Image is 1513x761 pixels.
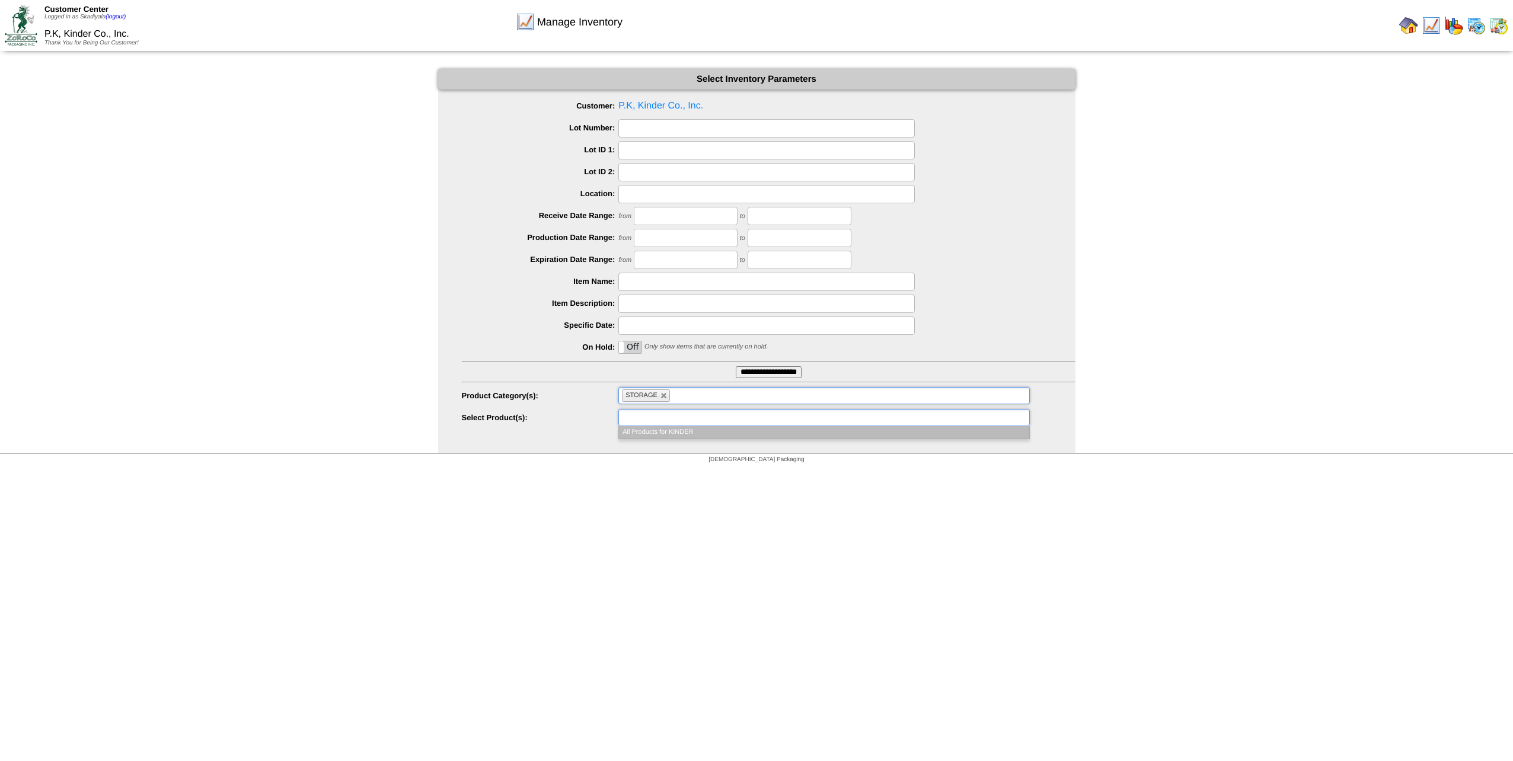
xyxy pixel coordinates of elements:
[708,456,804,463] span: [DEMOGRAPHIC_DATA] Packaging
[537,16,623,28] span: Manage Inventory
[438,69,1075,89] div: Select Inventory Parameters
[44,5,108,14] span: Customer Center
[740,257,745,264] span: to
[1422,16,1441,35] img: line_graph.gif
[462,145,619,154] label: Lot ID 1:
[106,14,126,20] a: (logout)
[462,167,619,176] label: Lot ID 2:
[462,255,619,264] label: Expiration Date Range:
[462,277,619,286] label: Item Name:
[462,189,619,198] label: Location:
[1444,16,1463,35] img: graph.gif
[618,341,642,354] div: OnOff
[462,211,619,220] label: Receive Date Range:
[5,5,37,45] img: ZoRoCo_Logo(Green%26Foil)%20jpg.webp
[44,40,139,46] span: Thank You for Being Our Customer!
[618,257,631,264] span: from
[1399,16,1418,35] img: home.gif
[619,341,641,353] label: Off
[462,123,619,132] label: Lot Number:
[618,213,631,220] span: from
[625,392,657,399] span: STORAGE
[462,233,619,242] label: Production Date Range:
[462,101,619,110] label: Customer:
[44,14,126,20] span: Logged in as Skadiyala
[1489,16,1508,35] img: calendarinout.gif
[644,343,768,350] span: Only show items that are currently on hold.
[740,235,745,242] span: to
[740,213,745,220] span: to
[462,97,1075,115] span: P.K, Kinder Co., Inc.
[618,235,631,242] span: from
[44,29,129,39] span: P.K, Kinder Co., Inc.
[462,343,619,351] label: On Hold:
[462,321,619,330] label: Specific Date:
[462,413,619,422] label: Select Product(s):
[462,299,619,308] label: Item Description:
[516,12,535,31] img: line_graph.gif
[462,391,619,400] label: Product Category(s):
[1467,16,1486,35] img: calendarprod.gif
[619,426,1029,439] li: All Products for KINDER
